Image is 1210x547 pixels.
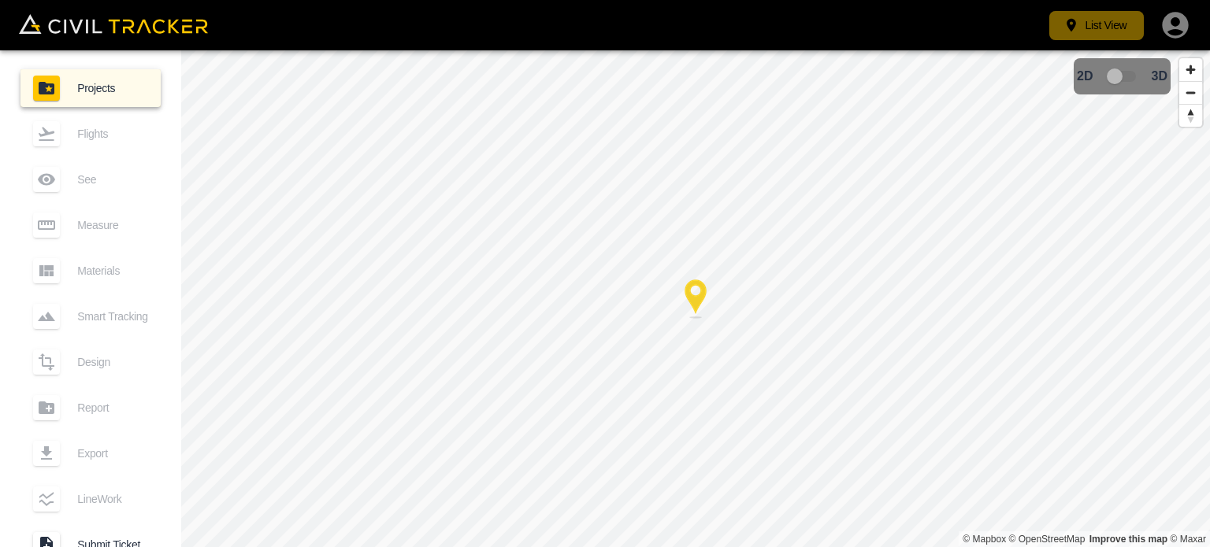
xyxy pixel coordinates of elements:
[20,69,161,107] a: Projects
[1089,534,1167,545] a: Map feedback
[1009,534,1086,545] a: OpenStreetMap
[963,534,1006,545] a: Mapbox
[1170,534,1206,545] a: Maxar
[19,14,208,34] img: Civil Tracker
[1152,69,1167,83] span: 3D
[1100,61,1145,91] span: 3D model not uploaded yet
[1179,81,1202,104] button: Zoom out
[1077,69,1093,83] span: 2D
[77,82,148,94] span: Projects
[1179,58,1202,81] button: Zoom in
[181,50,1210,547] canvas: Map
[1049,11,1144,40] button: List View
[1179,104,1202,127] button: Reset bearing to north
